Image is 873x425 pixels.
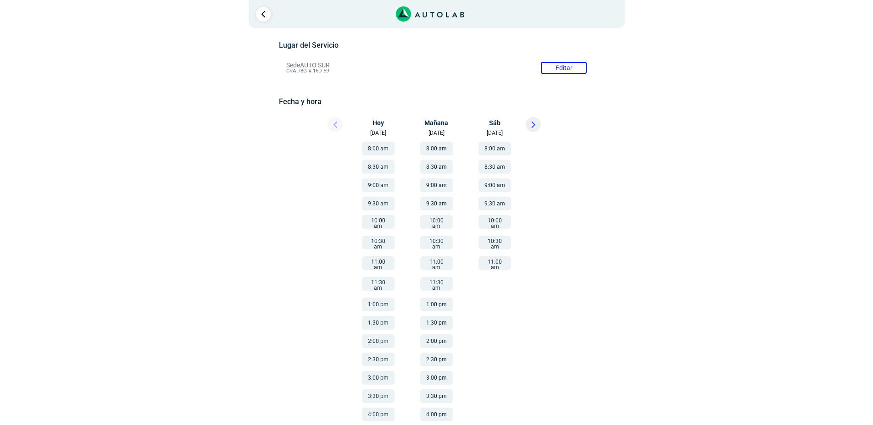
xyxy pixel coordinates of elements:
[420,160,453,174] button: 8:30 am
[362,389,395,403] button: 3:30 pm
[362,371,395,385] button: 3:00 pm
[362,256,395,270] button: 11:00 am
[478,178,511,192] button: 9:00 am
[279,41,594,50] h5: Lugar del Servicio
[362,142,395,155] button: 8:00 am
[362,197,395,210] button: 9:30 am
[420,353,453,366] button: 2:30 pm
[420,371,453,385] button: 3:00 pm
[420,256,453,270] button: 11:00 am
[362,408,395,421] button: 4:00 pm
[362,178,395,192] button: 9:00 am
[420,215,453,229] button: 10:00 am
[478,160,511,174] button: 8:30 am
[362,215,395,229] button: 10:00 am
[420,316,453,330] button: 1:30 pm
[420,178,453,192] button: 9:00 am
[362,236,395,249] button: 10:30 am
[420,277,453,291] button: 11:30 am
[362,298,395,311] button: 1:00 pm
[279,97,594,106] h5: Fecha y hora
[362,160,395,174] button: 8:30 am
[478,236,511,249] button: 10:30 am
[420,197,453,210] button: 9:30 am
[420,389,453,403] button: 3:30 pm
[478,215,511,229] button: 10:00 am
[420,298,453,311] button: 1:00 pm
[420,334,453,348] button: 2:00 pm
[478,256,511,270] button: 11:00 am
[362,353,395,366] button: 2:30 pm
[420,236,453,249] button: 10:30 am
[420,142,453,155] button: 8:00 am
[396,9,464,18] a: Link al sitio de autolab
[362,334,395,348] button: 2:00 pm
[420,408,453,421] button: 4:00 pm
[256,7,271,22] a: Ir al paso anterior
[362,277,395,291] button: 11:30 am
[362,316,395,330] button: 1:30 pm
[478,142,511,155] button: 8:00 am
[478,197,511,210] button: 9:30 am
